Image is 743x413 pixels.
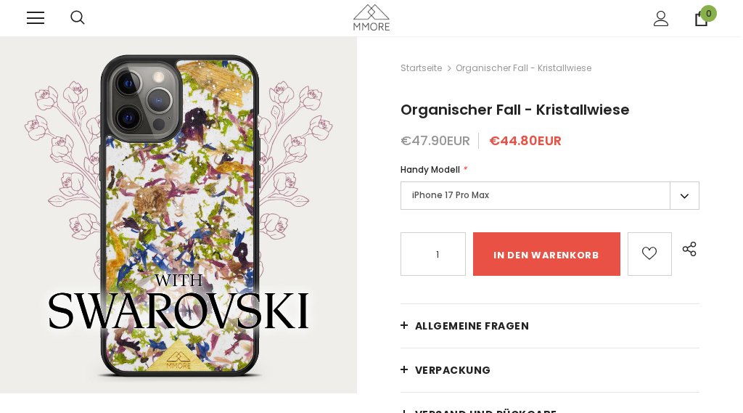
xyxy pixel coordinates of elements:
[401,60,442,77] a: Startseite
[401,163,460,176] span: Handy Modell
[700,5,717,22] span: 0
[456,60,591,77] span: Organischer Fall - Kristallwiese
[401,99,630,120] span: Organischer Fall - Kristallwiese
[401,304,699,348] a: Allgemeine Fragen
[489,131,562,150] span: €44.80EUR
[401,131,470,150] span: €47.90EUR
[353,4,390,30] img: MMORE Cases
[401,181,699,210] label: iPhone 17 Pro Max
[694,11,709,26] a: 0
[415,319,530,333] span: Allgemeine Fragen
[473,232,620,276] input: in den warenkorb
